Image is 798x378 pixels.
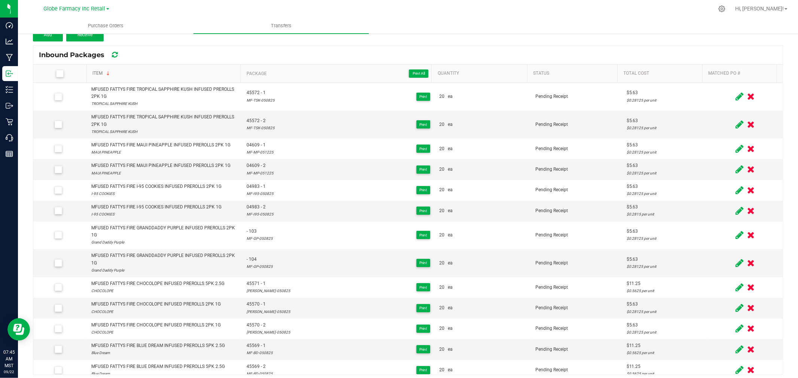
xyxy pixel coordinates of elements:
[627,287,703,294] div: $0.5625 per unit
[448,366,453,374] span: ea
[439,121,444,128] span: 20
[448,207,453,214] span: ea
[247,235,273,242] div: MF-GP-050825
[247,256,273,263] span: - 104
[91,252,238,266] div: MFUSED FATTYS FIRE GRANDDADDY PURPLE INFUSED PREROLLS 2PK 1G
[247,280,290,287] span: 45571 - 1
[448,145,453,152] span: ea
[416,145,430,153] button: Print
[420,147,427,151] span: Print
[91,162,230,169] div: MFUSED FATTYS FIRE MAUI PINEAPPLE INFUSED PREROLLS 2PK 1G
[91,128,238,135] div: TROPICAL SAPPHIRE KUSH
[91,370,225,377] div: Blue Dream
[448,325,453,332] span: ea
[105,71,111,77] span: Sortable
[536,167,568,172] span: Pending Receipt
[627,190,703,197] div: $0.28125 per unit
[91,211,221,218] div: I-95 COOKIES
[448,232,453,239] span: ea
[416,231,430,239] button: Print
[6,54,13,61] inline-svg: Manufacturing
[439,284,444,291] span: 20
[536,285,568,290] span: Pending Receipt
[247,97,275,104] div: MF-TSK-050825
[6,22,13,29] inline-svg: Dashboard
[627,322,703,329] div: $5.63
[91,322,221,329] div: MFUSED FATTYS FIRE CHOCOLOPE INFUSED PREROLLS 2PK 1G
[735,6,784,12] span: Hi, [PERSON_NAME]!
[91,170,230,177] div: MAUI PINEAPPLE
[247,349,273,356] div: MF-BD-050825
[91,86,238,100] div: MFUSED FATTYS FIRE TROPICAL SAPPHIRE KUSH INFUSED PREROLLS 2PK 1G
[91,114,238,128] div: MFUSED FATTYS FIRE TROPICAL SAPPHIRE KUSH INFUSED PREROLLS 2PK 1G
[91,100,238,107] div: TROPICAL SAPPHIRE KUSH
[91,267,238,274] div: Grand Daddy Purple
[247,342,273,349] span: 45569 - 1
[247,117,275,124] span: 45572 - 2
[420,94,427,99] span: Print
[627,363,703,370] div: $11.25
[439,325,444,332] span: 20
[439,145,444,152] span: 20
[193,18,369,34] a: Transfers
[627,117,703,124] div: $5.63
[416,325,430,333] button: Print
[247,228,273,235] span: - 103
[247,190,273,197] div: MF-I95-050825
[6,102,13,109] inline-svg: Outbound
[448,166,453,173] span: ea
[247,124,275,131] div: MF-TSK-050825
[627,211,703,218] div: $0.2815 per unit
[91,287,224,294] div: CHOCOLOPE
[247,211,273,218] div: MF-I95-050825
[536,326,568,331] span: Pending Receipt
[247,363,273,370] span: 45569 - 2
[448,284,453,291] span: ea
[536,187,568,192] span: Pending Receipt
[91,224,238,239] div: MFUSED FATTYS FIRE GRANDDADDY PURPLE INFUSED PREROLLS 2PK 1G
[416,120,430,128] button: Print
[416,283,430,291] button: Print
[448,260,453,267] span: ea
[420,326,427,331] span: Print
[627,256,703,263] div: $5.63
[247,183,273,190] span: 04983 - 1
[439,166,444,173] span: 20
[416,165,430,174] button: Print
[91,204,221,211] div: MFUSED FATTYS FIRE I-95 COOKIES INFUSED PREROLLS 2PK 1G
[247,308,290,315] div: [PERSON_NAME]-050825
[627,280,703,287] div: $11.25
[627,349,703,356] div: $0.5625 per unit
[91,239,238,246] div: Grand Daddy Purple
[439,260,444,267] span: 20
[91,329,221,336] div: CHOCOLOPE
[6,70,13,77] inline-svg: Inbound
[709,71,774,77] a: Matched PO #Sortable
[416,304,430,312] button: Print
[627,329,703,336] div: $0.28125 per unit
[627,370,703,377] div: $0.5625 per unit
[536,146,568,151] span: Pending Receipt
[420,209,427,213] span: Print
[627,204,703,211] div: $5.63
[420,368,427,372] span: Print
[247,370,273,377] div: MF-BD-050825
[3,349,15,369] p: 07:45 AM MST
[627,142,703,149] div: $5.63
[420,261,427,265] span: Print
[6,86,13,93] inline-svg: Inventory
[439,304,444,312] span: 20
[627,149,703,156] div: $0.28125 per unit
[6,38,13,45] inline-svg: Analytics
[33,28,63,41] button: Add
[247,162,273,169] span: 04609 - 2
[39,49,131,61] div: Inbound Packages
[91,149,230,156] div: MAUI PINEAPPLE
[439,207,444,214] span: 20
[18,18,193,34] a: Purchase Orders
[627,170,703,177] div: $0.28125 per unit
[77,32,92,37] span: Receive
[448,186,453,193] span: ea
[44,6,106,12] span: Globe Farmacy Inc Retail
[448,93,453,100] span: ea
